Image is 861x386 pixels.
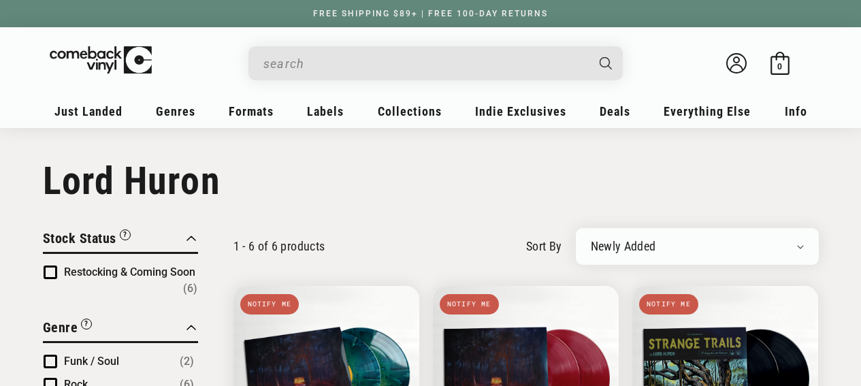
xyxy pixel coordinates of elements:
span: Number of products: (2) [180,353,194,370]
span: Stock Status [43,230,116,246]
h1: Lord Huron [43,159,819,204]
label: sort by [526,237,562,255]
span: Indie Exclusives [475,104,566,118]
span: Number of products: (6) [183,280,197,297]
span: 0 [777,61,782,71]
input: search [263,50,586,78]
span: Just Landed [54,104,123,118]
span: Genres [156,104,195,118]
span: Formats [229,104,274,118]
span: Labels [307,104,344,118]
span: Genre [43,319,78,336]
div: Search [248,46,623,80]
span: Collections [378,104,442,118]
button: Filter by Genre [43,317,93,341]
span: Info [785,104,807,118]
span: Everything Else [664,104,751,118]
span: Restocking & Coming Soon [64,266,195,278]
span: Deals [600,104,630,118]
span: Funk / Soul [64,355,119,368]
button: Search [587,46,624,80]
a: FREE SHIPPING $89+ | FREE 100-DAY RETURNS [299,9,562,18]
p: 1 - 6 of 6 products [233,239,325,253]
button: Filter by Stock Status [43,228,131,252]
